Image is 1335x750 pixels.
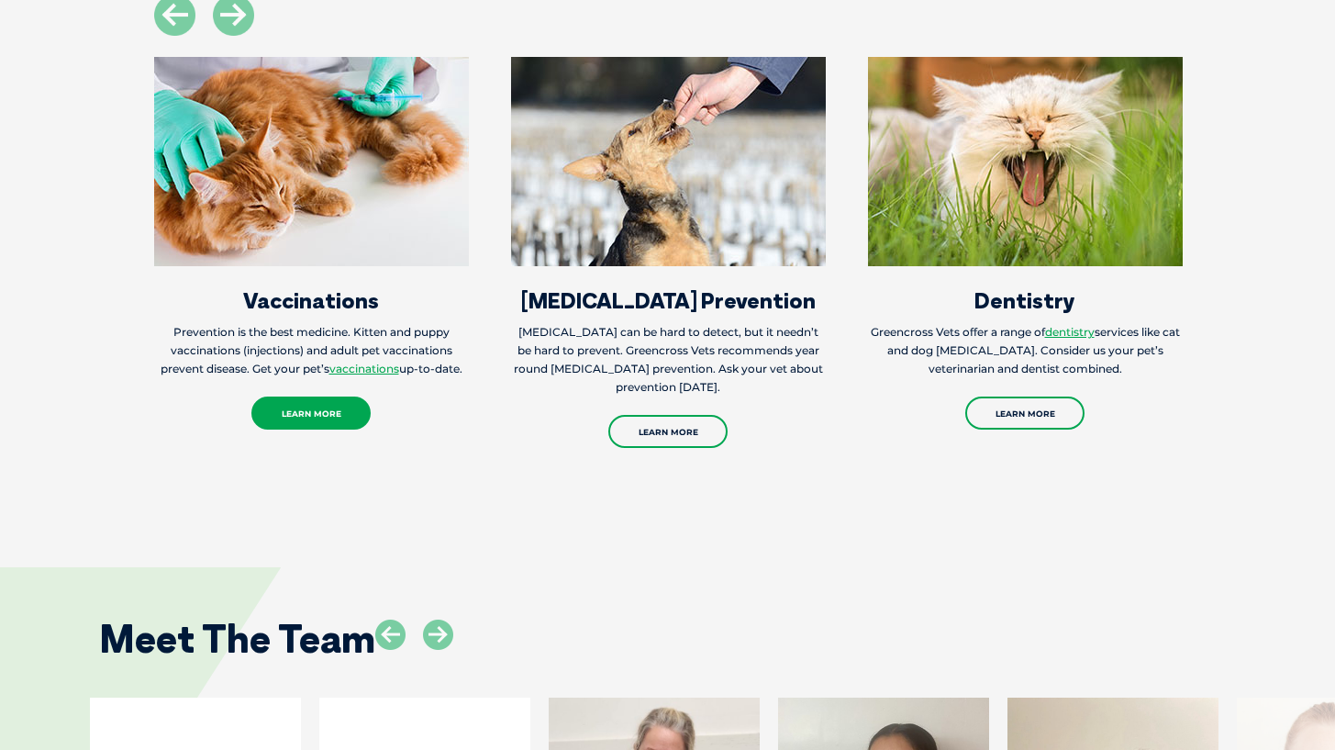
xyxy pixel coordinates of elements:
h3: [MEDICAL_DATA] Prevention [511,289,826,311]
p: Greencross Vets offer a range of services like cat and dog [MEDICAL_DATA]. Consider us your pet’s... [868,323,1183,378]
a: Learn More [965,397,1085,430]
h3: Dentistry [868,289,1183,311]
a: vaccinations [329,362,399,375]
h2: Meet The Team [99,620,375,658]
p: [MEDICAL_DATA] can be hard to detect, but it needn’t be hard to prevent. Greencross Vets recommen... [511,323,826,397]
p: Prevention is the best medicine. Kitten and puppy vaccinations (injections) and adult pet vaccina... [154,323,469,378]
h3: Vaccinations [154,289,469,311]
a: Learn More [251,397,371,430]
a: Learn More [608,415,728,448]
a: dentistry [1045,325,1095,339]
